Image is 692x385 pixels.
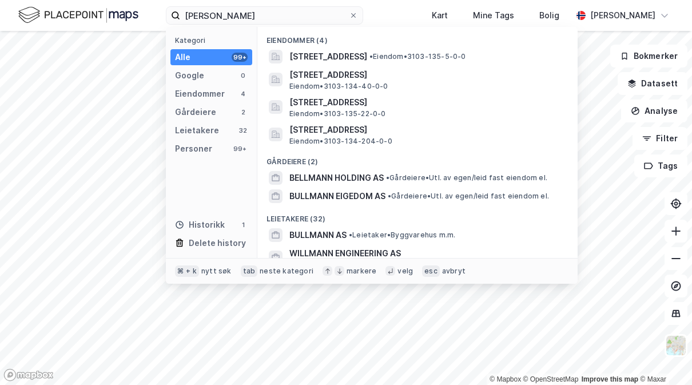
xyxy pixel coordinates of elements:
button: Analyse [621,100,687,122]
span: BULLMANN AS [289,228,347,242]
iframe: Chat Widget [635,330,692,385]
div: 0 [238,71,248,80]
span: Eiendom • 3103-135-22-0-0 [289,109,386,118]
div: Kart [432,9,448,22]
div: 32 [238,126,248,135]
div: Personer [175,142,212,156]
div: velg [397,267,413,276]
span: Eiendom • 3103-134-40-0-0 [289,82,388,91]
span: • [386,173,389,182]
div: 1 [238,220,248,229]
div: avbryt [442,267,466,276]
a: Mapbox [490,375,521,383]
span: Eiendom • 3103-135-5-0-0 [369,52,466,61]
div: markere [347,267,376,276]
div: Historikk [175,218,225,232]
div: tab [241,265,258,277]
div: Google [175,69,204,82]
div: Alle [175,50,190,64]
div: Gårdeiere (2) [257,148,578,169]
div: Kontrollprogram for chat [635,330,692,385]
span: Gårdeiere • Utl. av egen/leid fast eiendom el. [386,173,547,182]
span: Gårdeiere • Utl. av egen/leid fast eiendom el. [388,192,549,201]
span: [STREET_ADDRESS] [289,96,564,109]
div: Eiendommer [175,87,225,101]
div: neste kategori [260,267,313,276]
span: • [369,52,373,61]
span: BULLMANN EIGEDOM AS [289,189,385,203]
span: [STREET_ADDRESS] [289,50,367,63]
img: logo.f888ab2527a4732fd821a326f86c7f29.svg [18,5,138,25]
button: Datasett [618,72,687,95]
span: [STREET_ADDRESS] [289,68,564,82]
button: Filter [633,127,687,150]
span: [STREET_ADDRESS] [289,123,564,137]
a: OpenStreetMap [523,375,579,383]
div: 4 [238,89,248,98]
span: BELLMANN HOLDING AS [289,171,384,185]
div: Kategori [175,36,252,45]
div: 99+ [232,144,248,153]
div: nytt søk [201,267,232,276]
div: Leietakere (32) [257,205,578,226]
div: Gårdeiere [175,105,216,119]
span: • [349,231,352,239]
span: Leietaker • Byggvarehus m.m. [349,231,455,240]
div: 99+ [232,53,248,62]
div: ⌘ + k [175,265,199,277]
div: 2 [238,108,248,117]
div: [PERSON_NAME] [590,9,655,22]
a: Improve this map [582,375,638,383]
button: Tags [634,154,687,177]
div: esc [422,265,440,277]
div: Delete history [189,236,246,250]
div: Mine Tags [473,9,514,22]
div: Leietakere [175,124,219,137]
button: Bokmerker [610,45,687,68]
a: Mapbox homepage [3,368,54,382]
span: • [388,192,391,200]
div: Bolig [539,9,559,22]
input: Søk på adresse, matrikkel, gårdeiere, leietakere eller personer [180,7,349,24]
span: WILLMANN ENGINEERING AS [289,247,401,260]
span: Eiendom • 3103-134-204-0-0 [289,137,392,146]
div: Eiendommer (4) [257,27,578,47]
